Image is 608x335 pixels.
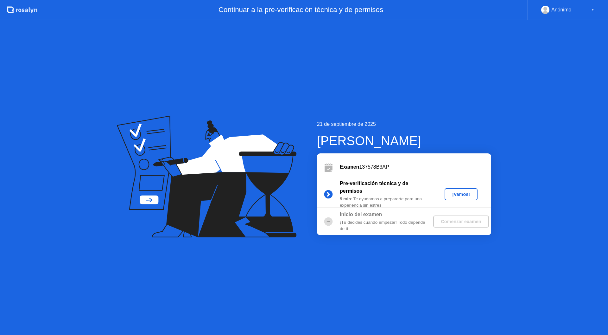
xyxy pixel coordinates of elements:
b: 5 min [340,196,351,201]
div: 21 de septiembre de 2025 [317,120,491,128]
div: Comenzar examen [436,219,486,224]
div: Anónimo [551,6,571,14]
button: ¡Vamos! [445,188,478,200]
div: ¡Tú decides cuándo empezar! Todo depende de ti [340,219,431,232]
button: Comenzar examen [433,216,489,228]
div: [PERSON_NAME] [317,131,491,150]
div: 137578B3AP [340,163,491,171]
b: Pre-verificación técnica y de permisos [340,181,408,194]
div: ¡Vamos! [447,192,475,197]
b: Inicio del examen [340,212,382,217]
b: Examen [340,164,359,170]
div: : Te ayudamos a prepararte para una experiencia sin estrés [340,196,431,209]
div: ▼ [591,6,594,14]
